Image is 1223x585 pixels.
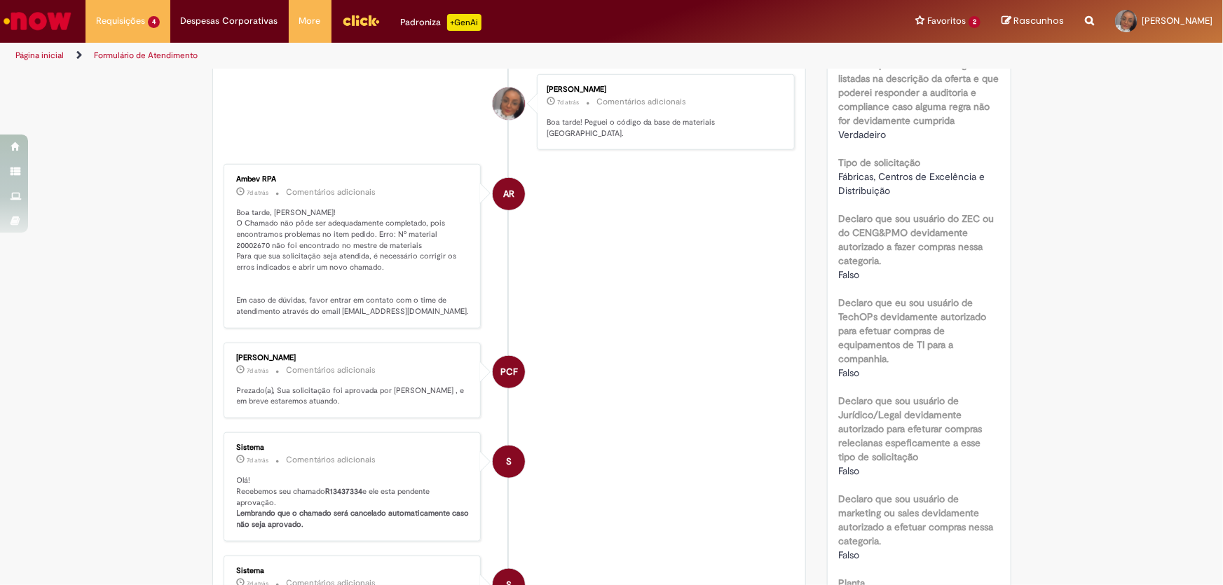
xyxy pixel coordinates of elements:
[401,14,481,31] div: Padroniza
[342,10,380,31] img: click_logo_yellow_360x200.png
[237,175,470,184] div: Ambev RPA
[326,486,363,497] b: R13437334
[237,443,470,452] div: Sistema
[247,366,269,375] time: 21/08/2025 16:20:06
[447,14,481,31] p: +GenAi
[237,207,470,317] p: Boa tarde, [PERSON_NAME]! O Chamado não pôde ser adequadamente completado, pois encontramos probl...
[1,7,74,35] img: ServiceNow
[557,98,579,106] span: 7d atrás
[287,364,376,376] small: Comentários adicionais
[237,567,470,575] div: Sistema
[969,16,981,28] span: 2
[11,43,805,69] ul: Trilhas de página
[838,156,920,169] b: Tipo de solicitação
[247,456,269,464] span: 7d atrás
[557,98,579,106] time: 21/08/2025 16:36:45
[237,385,470,407] p: Prezado(a), Sua solicitação foi aprovada por [PERSON_NAME] , e em breve estaremos atuando.
[547,85,780,94] div: [PERSON_NAME]
[94,50,198,61] a: Formulário de Atendimento
[1142,15,1212,27] span: [PERSON_NAME]
[237,508,472,530] b: Lembrando que o chamado será cancelado automaticamente caso não seja aprovado.
[15,50,64,61] a: Página inicial
[287,186,376,198] small: Comentários adicionais
[506,445,512,479] span: S
[237,354,470,362] div: [PERSON_NAME]
[181,14,278,28] span: Despesas Corporativas
[838,394,982,463] b: Declaro que sou usuário de Jurídico/Legal devidamente autorizado para efeturar compras relecianas...
[247,188,269,197] span: 7d atrás
[500,355,518,389] span: PCF
[493,356,525,388] div: Paulo César Frank Lima
[927,14,966,28] span: Favoritos
[493,178,525,210] div: Ambev RPA
[503,177,514,211] span: AR
[299,14,321,28] span: More
[838,366,859,379] span: Falso
[148,16,160,28] span: 4
[247,188,269,197] time: 21/08/2025 16:32:56
[838,58,999,127] b: Declaro que li e aceito as regras listadas na descrição da oferta e que poderei responder a audit...
[596,96,686,108] small: Comentários adicionais
[237,475,470,530] p: Olá! Recebemos seu chamado e ele esta pendente aprovação.
[838,464,859,477] span: Falso
[247,456,269,464] time: 21/08/2025 16:19:03
[838,549,859,561] span: Falso
[838,212,994,267] b: Declaro que sou usuário do ZEC ou do CENG&PMO devidamente autorizado a fazer compras nessa catego...
[838,493,993,547] b: Declaro que sou usuário de marketing ou sales devidamente autorizado a efetuar compras nessa cate...
[838,128,886,141] span: Verdadeiro
[1002,15,1064,28] a: Rascunhos
[838,296,986,365] b: Declaro que eu sou usuário de TechOPs devidamente autorizado para efetuar compras de equipamentos...
[838,170,988,197] span: Fábricas, Centros de Excelência e Distribuição
[493,446,525,478] div: System
[287,454,376,466] small: Comentários adicionais
[547,117,780,139] p: Boa tarde! Peguei o código da base de materiais [GEOGRAPHIC_DATA].
[1013,14,1064,27] span: Rascunhos
[493,88,525,120] div: Erica Santos Nascimento
[838,268,859,281] span: Falso
[247,366,269,375] span: 7d atrás
[96,14,145,28] span: Requisições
